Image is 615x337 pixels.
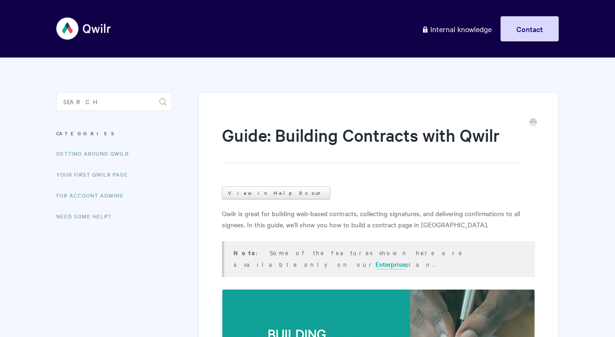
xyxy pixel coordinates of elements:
a: Your First Qwilr Page [56,165,135,184]
img: Qwilr Help Center [56,11,112,46]
p: Qwilr is great for building web-based contracts, collecting signatures, and delivering confirmati... [222,208,535,230]
a: Contact [501,16,559,41]
a: Getting Around Qwilr [56,144,136,163]
a: For Account Admins [56,186,130,205]
h1: Guide: Building Contracts with Qwilr [222,123,521,163]
a: Print this Article [529,118,537,128]
a: Enterprise [375,259,405,270]
p: : Some of the features shown here are available only on our plan. [234,247,523,270]
a: View in Help Scout [222,186,330,199]
h3: Categories [56,125,172,142]
input: Search [56,93,172,111]
a: Need Some Help? [56,207,118,225]
b: Note [234,248,256,257]
a: Internal knowledge [414,16,499,41]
